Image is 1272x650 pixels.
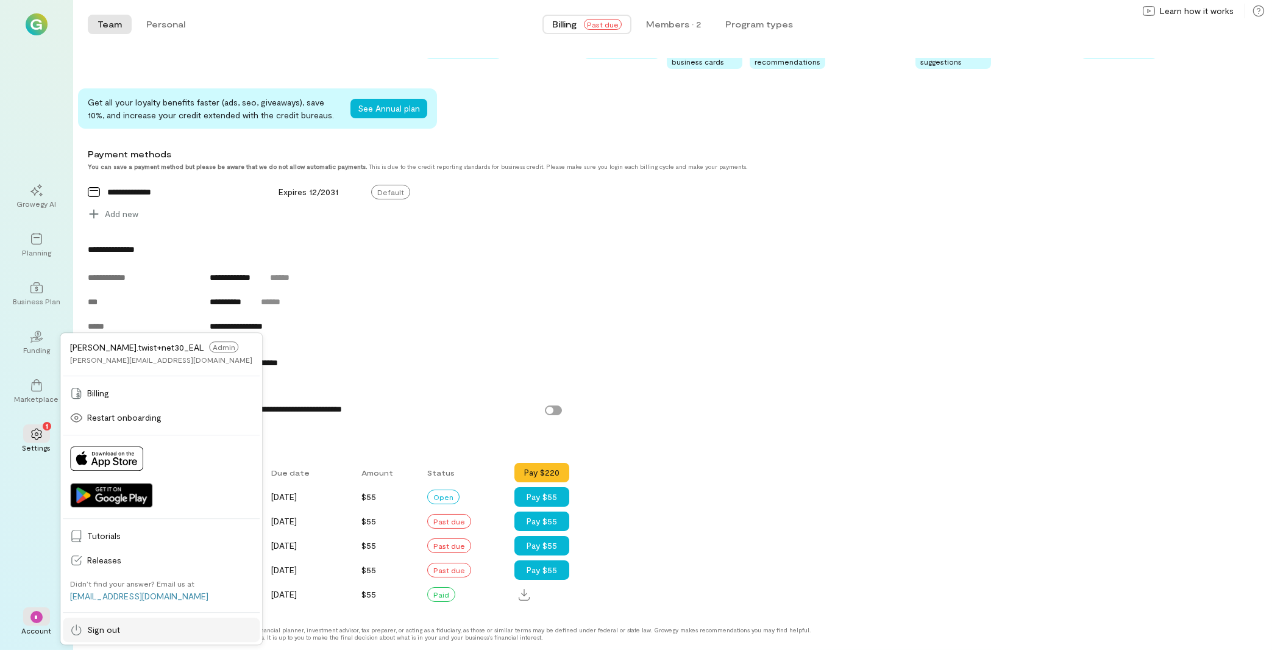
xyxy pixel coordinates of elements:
span: Restart onboarding [87,412,252,424]
img: Download on App Store [70,446,143,471]
span: $55 [361,491,376,502]
div: *Account [15,601,59,645]
span: $55 [361,516,376,526]
a: Business Plan [15,272,59,316]
div: Growegy is not a credit repair organization, financial advisor, financial planner, investment adv... [88,626,819,641]
div: This is due to the credit reporting standards for business credit. Please make sure you login eac... [88,163,1149,170]
button: Personal [137,15,195,34]
button: Team [88,15,132,34]
div: Past due [427,563,471,577]
button: Pay $55 [514,536,569,555]
span: $55 [361,540,376,551]
span: [DATE] [271,565,297,575]
span: [DATE] [271,540,297,551]
span: Admin [209,341,238,352]
div: Didn’t find your answer? Email us at [70,579,194,588]
span: [DATE] [271,491,297,502]
button: Pay $220 [514,463,569,482]
div: Funding [23,345,50,355]
img: Get it on Google Play [70,483,152,507]
button: BillingPast due [542,15,631,34]
div: Marketplace [15,394,59,404]
span: Billing [87,387,252,399]
a: Growegy AI [15,174,59,218]
strong: You can save a payment method but please be aware that we do not allow automatic payments. [88,163,367,170]
span: Learn how it works [1160,5,1234,17]
button: Pay $55 [514,560,569,580]
span: Tutorials [87,530,252,542]
div: Due date [264,462,354,484]
div: Past due [427,538,471,553]
a: Marketplace [15,370,59,413]
div: Business Plan [13,296,60,306]
button: See Annual plan [350,99,427,118]
a: Sign out [63,618,260,642]
div: Planning [22,248,51,257]
a: Tutorials [63,524,260,548]
div: Past due [427,514,471,529]
button: Pay $55 [514,512,569,531]
span: 1 [46,420,48,431]
div: Payment methods [88,148,1149,160]
span: Default [371,185,410,199]
div: [PERSON_NAME][EMAIL_ADDRESS][DOMAIN_NAME] [70,355,252,365]
a: Releases [63,548,260,573]
div: Get all your loyalty benefits faster (ads, seo, giveaways), save 10%, and increase your credit ex... [88,96,341,121]
span: $55 [361,565,376,575]
button: Pay $55 [514,487,569,507]
span: $55 [361,589,376,599]
div: Settings [23,443,51,452]
div: Amount [354,462,421,484]
div: Account [22,626,52,635]
div: Open [427,490,460,504]
span: [DATE] [271,589,297,599]
div: Status [420,462,514,484]
a: Funding [15,321,59,365]
a: Billing [63,381,260,405]
div: Paid [427,587,455,602]
span: Past due [584,19,622,30]
a: Settings [15,418,59,462]
a: [EMAIL_ADDRESS][DOMAIN_NAME] [70,591,208,601]
span: [DATE] [271,516,297,526]
a: Planning [15,223,59,267]
span: Expires 12/2031 [279,187,338,197]
a: Restart onboarding [63,405,260,430]
div: Growegy AI [17,199,57,209]
span: [PERSON_NAME].twist+net30_EAL [70,342,204,352]
span: Sign out [87,624,252,636]
div: Members · 2 [646,18,701,30]
span: Add new [105,208,138,220]
span: Releases [87,554,252,566]
button: Program types [716,15,803,34]
span: Billing [552,18,577,30]
button: Members · 2 [636,15,711,34]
